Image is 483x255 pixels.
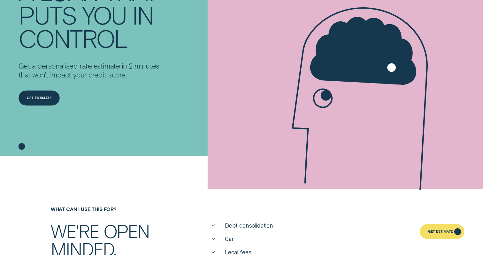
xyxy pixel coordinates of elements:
a: Get Estimate [420,224,464,239]
div: CONTROL [19,26,127,50]
p: Get a personalised rate estimate in 2 minutes that won't impact your credit score. [19,61,164,79]
span: Car [225,235,234,243]
a: Get Estimate [19,91,60,106]
span: Debt consolidation [225,222,273,229]
div: YOU [82,3,126,26]
div: What can I use this for? [48,206,177,212]
div: IN [132,3,153,26]
div: PUTS [19,3,76,26]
